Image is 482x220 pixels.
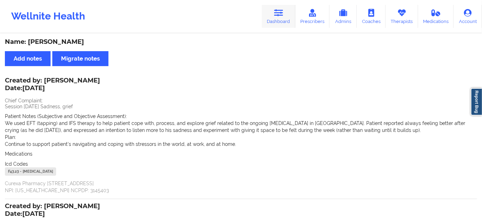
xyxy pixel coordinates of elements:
button: Migrate notes [52,51,108,66]
button: Add notes [5,51,51,66]
div: Name: [PERSON_NAME] [5,38,477,46]
a: Report Bug [471,88,482,116]
div: Created by: [PERSON_NAME] [5,77,100,93]
a: Medications [418,5,454,28]
a: Therapists [386,5,418,28]
span: Chief Complaint: [5,98,43,103]
p: We used EFT (tapping) and IFS therapy to help patient cope with, process, and explore grief relat... [5,120,477,134]
p: Date: [DATE] [5,210,100,219]
p: Curexa Pharmacy [STREET_ADDRESS] NPI: [US_HEALTHCARE_NPI] NCPDP: 3145403 [5,180,477,194]
a: Admins [330,5,357,28]
span: Plan: [5,134,16,140]
a: Account [454,5,482,28]
span: Medications [5,151,32,157]
div: F43.23 - [MEDICAL_DATA] [5,167,56,176]
p: Continue to support patient's navigating and coping with stressors in the world, at work, and at ... [5,141,477,148]
span: Patient Notes (Subjective and Objective Assessment): [5,113,127,119]
p: Session [DATE] Sadness, grief [5,103,477,110]
span: Icd Codes [5,161,28,167]
a: Coaches [357,5,386,28]
p: Date: [DATE] [5,84,100,93]
a: Prescribers [295,5,330,28]
a: Dashboard [262,5,295,28]
div: Created by: [PERSON_NAME] [5,203,100,219]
